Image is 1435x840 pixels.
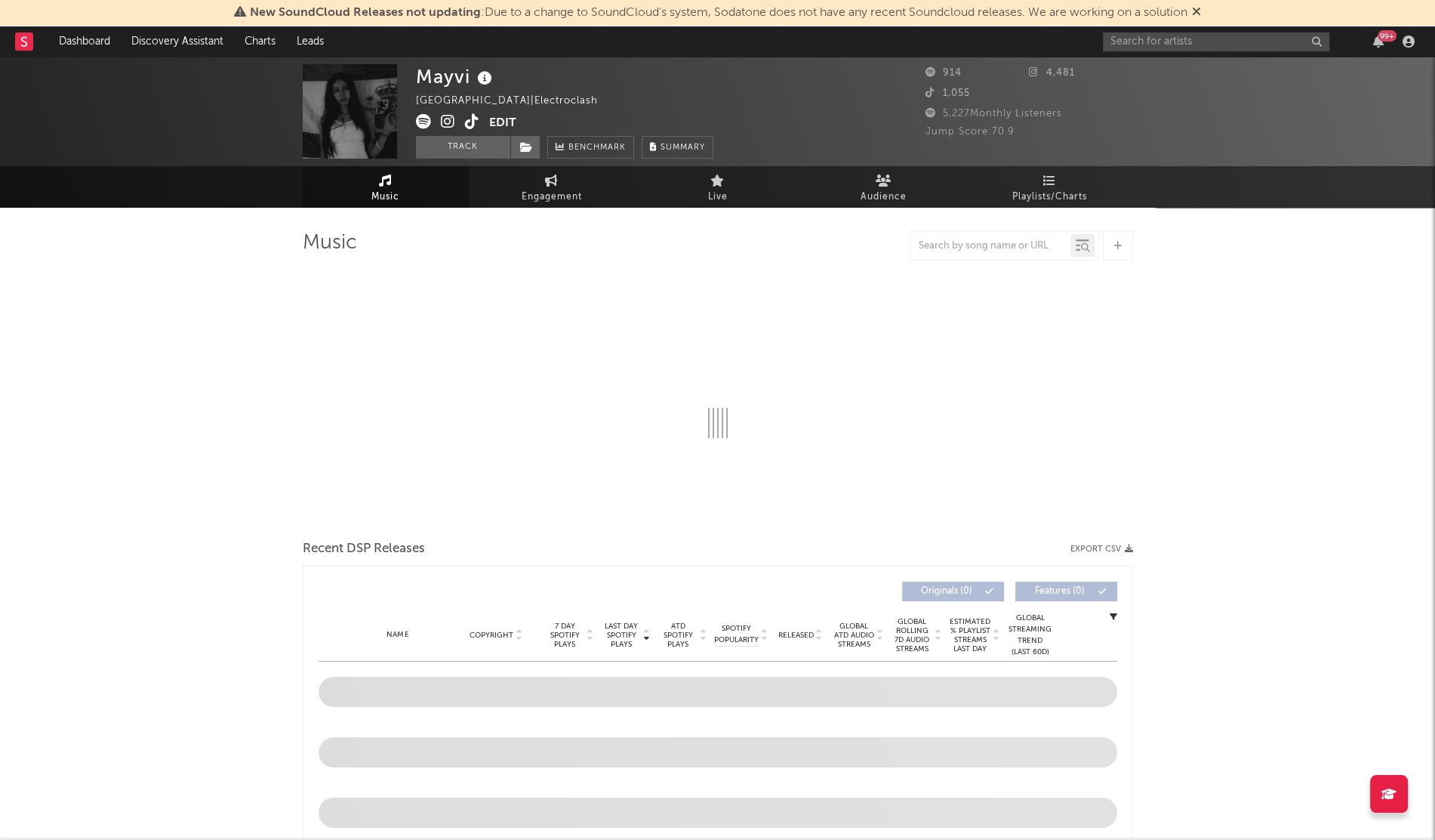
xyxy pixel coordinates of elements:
[121,26,234,57] a: Discovery Assistant
[1192,7,1201,19] span: Dismiss
[911,240,1070,252] input: Search by song name or URL
[912,587,981,596] span: Originals ( 0 )
[489,114,516,133] button: Edit
[778,631,814,640] span: Released
[950,617,991,653] span: Estimated % Playlist Streams Last Day
[469,166,635,208] a: Engagement
[661,144,705,152] span: Summary
[1378,30,1397,42] div: 99 +
[547,136,634,159] a: Benchmark
[1015,582,1117,601] button: Features(0)
[1103,32,1329,51] input: Search for artists
[286,26,334,57] a: Leads
[349,629,448,641] div: Name
[568,139,626,157] span: Benchmark
[416,92,615,110] div: [GEOGRAPHIC_DATA] | Electroclash
[250,7,1187,19] span: : Due to a change to SoundCloud's system, Sodatone does not have any recent Soundcloud releases. ...
[925,68,962,78] span: 914
[1373,36,1384,48] button: 99+
[522,188,582,206] span: Engagement
[1025,587,1095,596] span: Features ( 0 )
[925,88,970,98] span: 1,055
[470,631,513,640] span: Copyright
[833,622,875,649] span: Global ATD Audio Streams
[250,7,481,19] span: New SoundCloud Releases not updating
[658,622,698,649] span: ATD Spotify Plays
[1070,545,1133,554] button: Export CSV
[925,109,1062,119] span: 5,227 Monthly Listeners
[714,623,759,646] span: Spotify Popularity
[371,188,399,206] span: Music
[1008,613,1053,658] div: Global Streaming Trend (Last 60D)
[416,64,496,89] div: Mayvi
[234,26,286,57] a: Charts
[1012,188,1087,206] span: Playlists/Charts
[861,188,907,206] span: Audience
[545,622,585,649] span: 7 Day Spotify Plays
[48,26,121,57] a: Dashboard
[642,136,713,159] button: Summary
[602,622,642,649] span: Last Day Spotify Plays
[801,166,967,208] a: Audience
[891,617,933,653] span: Global Rolling 7D Audio Streams
[925,127,1015,137] span: Jump Score: 70.9
[416,136,510,159] button: Track
[902,582,1004,601] button: Originals(0)
[1029,68,1075,78] span: 4,481
[967,166,1133,208] a: Playlists/Charts
[303,540,425,558] span: Recent DSP Releases
[708,188,728,206] span: Live
[303,166,469,208] a: Music
[635,166,801,208] a: Live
